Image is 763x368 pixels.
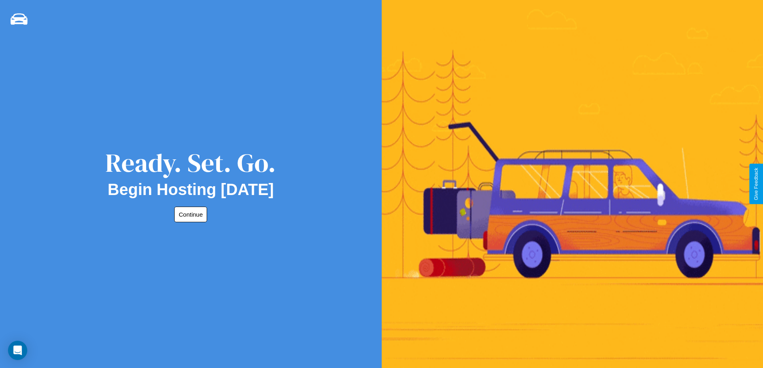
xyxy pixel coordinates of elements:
h2: Begin Hosting [DATE] [108,181,274,199]
div: Give Feedback [753,168,759,200]
div: Ready. Set. Go. [105,145,276,181]
button: Continue [174,207,207,222]
div: Open Intercom Messenger [8,341,27,360]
